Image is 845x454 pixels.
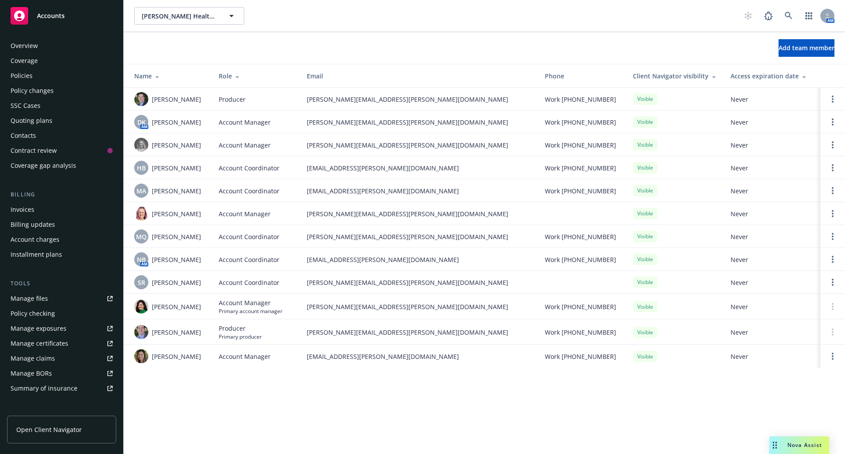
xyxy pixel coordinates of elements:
[7,99,116,113] a: SSC Cases
[307,95,531,104] span: [PERSON_NAME][EMAIL_ADDRESS][PERSON_NAME][DOMAIN_NAME]
[11,247,62,262] div: Installment plans
[134,71,205,81] div: Name
[7,351,116,365] a: Manage claims
[142,11,218,21] span: [PERSON_NAME] Health, Inc.
[219,352,271,361] span: Account Manager
[731,118,813,127] span: Never
[219,95,246,104] span: Producer
[827,254,838,265] a: Open options
[219,118,271,127] span: Account Manager
[152,302,201,311] span: [PERSON_NAME]
[545,186,616,196] span: Work [PHONE_NUMBER]
[731,278,813,287] span: Never
[780,7,797,25] a: Search
[134,207,148,221] img: photo
[7,159,116,173] a: Coverage gap analysis
[11,203,34,217] div: Invoices
[307,232,531,241] span: [PERSON_NAME][EMAIL_ADDRESS][PERSON_NAME][DOMAIN_NAME]
[152,232,201,241] span: [PERSON_NAME]
[827,185,838,196] a: Open options
[152,352,201,361] span: [PERSON_NAME]
[137,255,146,264] span: NB
[307,71,531,81] div: Email
[307,328,531,337] span: [PERSON_NAME][EMAIL_ADDRESS][PERSON_NAME][DOMAIN_NAME]
[11,144,57,158] div: Contract review
[134,92,148,106] img: photo
[152,118,201,127] span: [PERSON_NAME]
[827,351,838,362] a: Open options
[219,140,271,150] span: Account Manager
[633,231,658,242] div: Visible
[633,93,658,104] div: Visible
[136,232,147,241] span: MQ
[134,7,244,25] button: [PERSON_NAME] Health, Inc.
[827,94,838,104] a: Open options
[219,209,271,218] span: Account Manager
[138,278,145,287] span: SR
[307,140,531,150] span: [PERSON_NAME][EMAIL_ADDRESS][PERSON_NAME][DOMAIN_NAME]
[633,277,658,288] div: Visible
[633,254,658,265] div: Visible
[11,54,38,68] div: Coverage
[11,218,55,232] div: Billing updates
[134,299,148,314] img: photo
[545,118,616,127] span: Work [PHONE_NUMBER]
[152,328,201,337] span: [PERSON_NAME]
[11,336,68,351] div: Manage certificates
[11,84,54,98] div: Policy changes
[11,233,59,247] div: Account charges
[731,255,813,264] span: Never
[827,277,838,288] a: Open options
[633,116,658,127] div: Visible
[633,162,658,173] div: Visible
[219,278,279,287] span: Account Coordinator
[134,325,148,339] img: photo
[7,306,116,321] a: Policy checking
[633,208,658,219] div: Visible
[219,186,279,196] span: Account Coordinator
[731,302,813,311] span: Never
[545,71,619,81] div: Phone
[7,84,116,98] a: Policy changes
[731,186,813,196] span: Never
[7,4,116,28] a: Accounts
[11,366,52,380] div: Manage BORs
[37,12,65,19] span: Accounts
[633,71,716,81] div: Client Navigator visibility
[545,328,616,337] span: Work [PHONE_NUMBER]
[11,292,48,306] div: Manage files
[545,140,616,150] span: Work [PHONE_NUMBER]
[11,381,77,395] div: Summary of insurance
[219,71,293,81] div: Role
[152,95,201,104] span: [PERSON_NAME]
[11,39,38,53] div: Overview
[219,163,279,173] span: Account Coordinator
[7,69,116,83] a: Policies
[545,232,616,241] span: Work [PHONE_NUMBER]
[137,163,146,173] span: HB
[731,232,813,241] span: Never
[7,190,116,199] div: Billing
[134,138,148,152] img: photo
[152,140,201,150] span: [PERSON_NAME]
[7,247,116,262] a: Installment plans
[769,436,780,454] div: Drag to move
[307,186,531,196] span: [EMAIL_ADDRESS][PERSON_NAME][DOMAIN_NAME]
[307,163,531,173] span: [EMAIL_ADDRESS][PERSON_NAME][DOMAIN_NAME]
[731,328,813,337] span: Never
[7,114,116,128] a: Quoting plans
[11,306,55,321] div: Policy checking
[731,140,813,150] span: Never
[219,324,262,333] span: Producer
[11,129,36,143] div: Contacts
[633,327,658,338] div: Visible
[7,366,116,380] a: Manage BORs
[7,321,116,336] a: Manage exposures
[787,441,822,449] span: Nova Assist
[307,278,531,287] span: [PERSON_NAME][EMAIL_ADDRESS][PERSON_NAME][DOMAIN_NAME]
[769,436,829,454] button: Nova Assist
[7,203,116,217] a: Invoices
[7,129,116,143] a: Contacts
[800,7,818,25] a: Switch app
